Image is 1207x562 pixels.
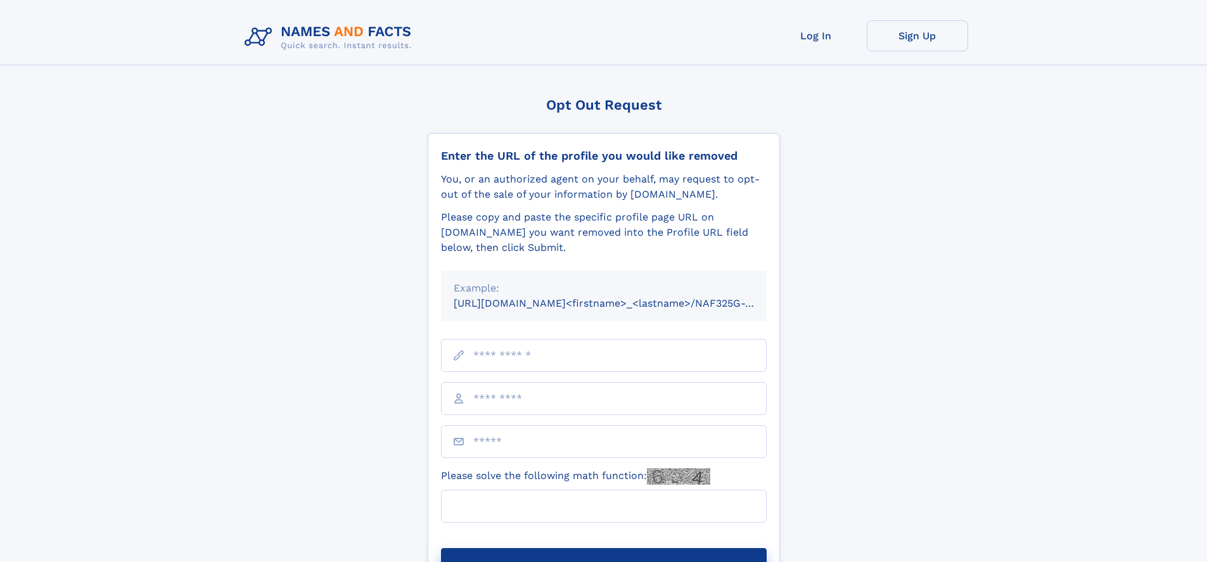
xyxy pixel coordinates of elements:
[441,468,710,485] label: Please solve the following math function:
[441,172,767,202] div: You, or an authorized agent on your behalf, may request to opt-out of the sale of your informatio...
[765,20,867,51] a: Log In
[454,281,754,296] div: Example:
[867,20,968,51] a: Sign Up
[441,149,767,163] div: Enter the URL of the profile you would like removed
[441,210,767,255] div: Please copy and paste the specific profile page URL on [DOMAIN_NAME] you want removed into the Pr...
[454,297,791,309] small: [URL][DOMAIN_NAME]<firstname>_<lastname>/NAF325G-xxxxxxxx
[239,20,422,54] img: Logo Names and Facts
[428,97,780,113] div: Opt Out Request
